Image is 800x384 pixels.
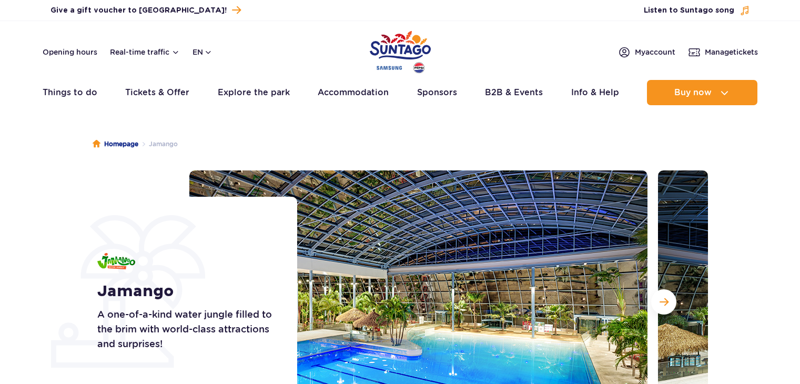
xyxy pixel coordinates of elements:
[705,47,758,57] span: Manage tickets
[50,5,227,16] span: Give a gift voucher to [GEOGRAPHIC_DATA]!
[674,88,712,97] span: Buy now
[647,80,757,105] button: Buy now
[618,46,675,58] a: Myaccount
[370,26,431,75] a: Park of Poland
[43,47,97,57] a: Opening hours
[93,139,138,149] a: Homepage
[97,282,274,301] h1: Jamango
[485,80,543,105] a: B2B & Events
[218,80,290,105] a: Explore the park
[43,80,97,105] a: Things to do
[644,5,750,16] button: Listen to Suntago song
[318,80,389,105] a: Accommodation
[651,289,676,315] button: Next slide
[635,47,675,57] span: My account
[138,139,178,149] li: Jamango
[110,48,180,56] button: Real-time traffic
[125,80,189,105] a: Tickets & Offer
[688,46,758,58] a: Managetickets
[644,5,734,16] span: Listen to Suntago song
[571,80,619,105] a: Info & Help
[50,3,241,17] a: Give a gift voucher to [GEOGRAPHIC_DATA]!
[97,253,135,269] img: Jamango
[193,47,212,57] button: en
[97,307,274,351] p: A one-of-a-kind water jungle filled to the brim with world-class attractions and surprises!
[417,80,457,105] a: Sponsors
